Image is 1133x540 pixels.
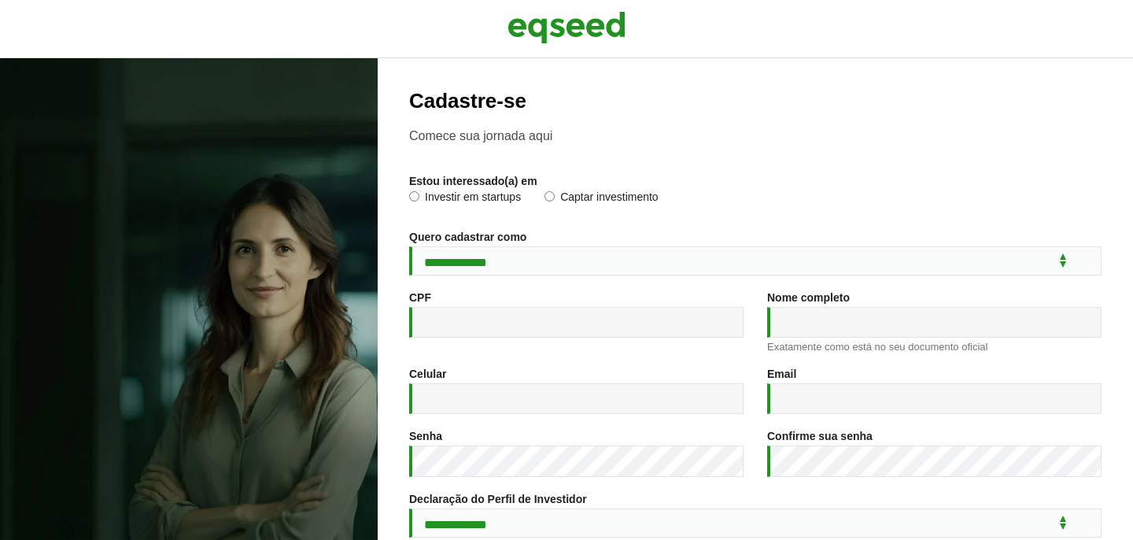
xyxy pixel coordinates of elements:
label: Captar investimento [544,191,659,207]
label: Email [767,368,796,379]
label: Nome completo [767,292,850,303]
input: Investir em startups [409,191,419,202]
label: Senha [409,431,442,442]
label: Quero cadastrar como [409,231,526,242]
div: Exatamente como está no seu documento oficial [767,342,1102,352]
h2: Cadastre-se [409,90,1102,113]
label: Declaração do Perfil de Investidor [409,494,587,505]
img: EqSeed Logo [507,8,626,47]
label: Estou interessado(a) em [409,176,537,187]
p: Comece sua jornada aqui [409,128,1102,143]
label: Confirme sua senha [767,431,873,442]
label: Investir em startups [409,191,521,207]
label: CPF [409,292,431,303]
input: Captar investimento [544,191,555,202]
label: Celular [409,368,446,379]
